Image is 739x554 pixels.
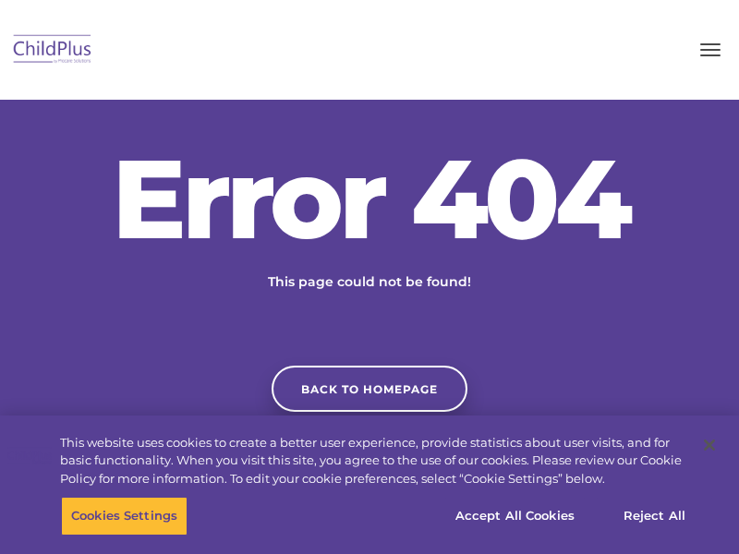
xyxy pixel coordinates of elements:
[92,143,647,254] h2: Error 404
[597,497,712,536] button: Reject All
[689,425,730,465] button: Close
[9,29,96,72] img: ChildPlus by Procare Solutions
[445,497,585,536] button: Accept All Cookies
[176,272,563,292] p: This page could not be found!
[61,497,188,536] button: Cookies Settings
[60,434,687,488] div: This website uses cookies to create a better user experience, provide statistics about user visit...
[272,366,467,412] a: Back to homepage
